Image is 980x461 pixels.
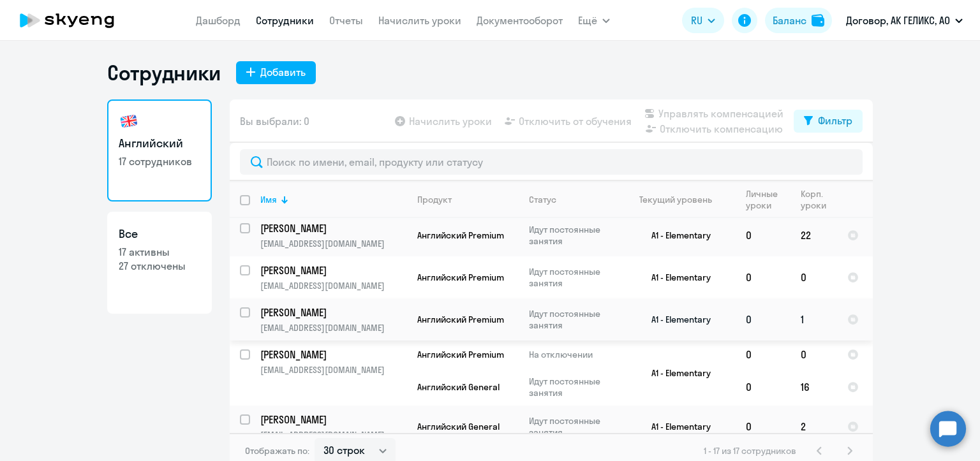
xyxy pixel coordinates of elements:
p: [PERSON_NAME] [260,263,405,277]
span: 1 - 17 из 17 сотрудников [704,445,796,457]
a: Сотрудники [256,14,314,27]
td: A1 - Elementary [617,298,736,340]
td: A1 - Elementary [617,406,736,448]
p: [PERSON_NAME] [260,221,405,235]
button: Ещё [578,8,610,33]
a: Документооборот [477,14,563,27]
a: Отчеты [329,14,363,27]
span: Английский General [417,421,500,432]
a: [PERSON_NAME] [260,413,406,427]
span: Английский Premium [417,349,504,360]
a: [PERSON_NAME] [260,221,406,235]
a: Английский17 сотрудников [107,99,212,201]
img: english [119,111,139,131]
td: 22 [791,214,837,256]
button: Фильтр [794,110,863,133]
span: Английский Premium [417,314,504,325]
p: Идут постоянные занятия [529,266,616,289]
td: 1 [791,298,837,340]
h3: Английский [119,135,200,152]
td: 16 [791,369,837,406]
p: [EMAIL_ADDRESS][DOMAIN_NAME] [260,322,406,333]
td: 0 [736,406,791,448]
img: balance [812,14,824,27]
div: Баланс [773,13,806,28]
div: Продукт [417,194,452,205]
button: Балансbalance [765,8,832,33]
p: [EMAIL_ADDRESS][DOMAIN_NAME] [260,364,406,376]
a: [PERSON_NAME] [260,263,406,277]
td: 0 [736,340,791,369]
button: Договор, АК ГЕЛИКС, АО [840,5,969,36]
div: Корп. уроки [801,188,836,211]
a: [PERSON_NAME] [260,348,406,362]
a: Все17 активны27 отключены [107,212,212,314]
p: 27 отключены [119,259,200,273]
p: 17 сотрудников [119,154,200,168]
p: Договор, АК ГЕЛИКС, АО [846,13,950,28]
div: Имя [260,194,406,205]
p: Идут постоянные занятия [529,415,616,438]
a: Дашборд [196,14,241,27]
p: [PERSON_NAME] [260,305,405,319]
td: A1 - Elementary [617,340,736,406]
p: [PERSON_NAME] [260,413,405,427]
div: Имя [260,194,277,205]
p: Идут постоянные занятия [529,308,616,331]
span: Английский Premium [417,230,504,241]
div: Статус [529,194,556,205]
div: Текущий уровень [627,194,735,205]
div: Личные уроки [746,188,790,211]
span: Вы выбрали: 0 [240,113,309,129]
span: Английский General [417,381,500,393]
button: RU [682,8,724,33]
td: 0 [736,369,791,406]
a: [PERSON_NAME] [260,305,406,319]
span: Отображать по: [245,445,309,457]
td: 0 [791,256,837,298]
p: На отключении [529,349,616,360]
td: 0 [791,340,837,369]
p: Идут постоянные занятия [529,376,616,399]
p: [EMAIL_ADDRESS][DOMAIN_NAME] [260,429,406,441]
p: [EMAIL_ADDRESS][DOMAIN_NAME] [260,238,406,249]
div: Фильтр [818,113,852,128]
td: 0 [736,214,791,256]
a: Начислить уроки [378,14,461,27]
td: 0 [736,298,791,340]
p: [PERSON_NAME] [260,348,405,362]
span: RU [691,13,702,28]
h3: Все [119,226,200,242]
td: A1 - Elementary [617,256,736,298]
td: 0 [736,256,791,298]
div: Добавить [260,64,306,80]
button: Добавить [236,61,316,84]
td: A1 - Elementary [617,214,736,256]
input: Поиск по имени, email, продукту или статусу [240,149,863,175]
p: Идут постоянные занятия [529,224,616,247]
span: Ещё [578,13,597,28]
h1: Сотрудники [107,60,221,85]
div: Текущий уровень [639,194,712,205]
p: [EMAIL_ADDRESS][DOMAIN_NAME] [260,280,406,291]
span: Английский Premium [417,272,504,283]
p: 17 активны [119,245,200,259]
td: 2 [791,406,837,448]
